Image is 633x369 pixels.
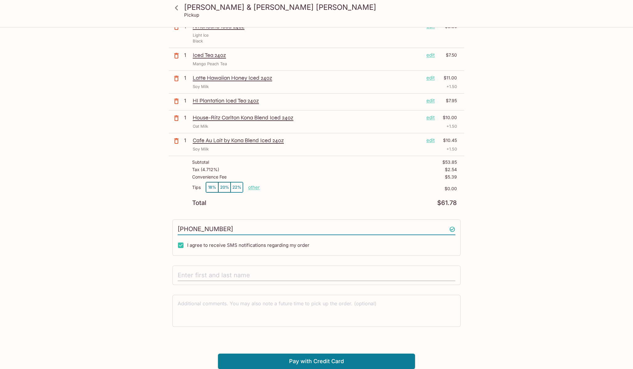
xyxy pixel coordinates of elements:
[206,182,218,192] button: 18%
[446,146,457,152] p: + 1.50
[193,52,421,58] p: Iced Tea 24oz
[193,146,209,152] p: Soy Milk
[193,38,203,44] p: Black
[184,12,199,18] p: Pickup
[178,270,455,281] input: Enter first and last name
[193,84,209,90] p: Soy Milk
[193,32,209,38] p: Light Ice
[193,74,421,81] p: Latte Hawaiian Honey Iced 24oz
[193,114,421,121] p: House-Ritz Carlton Kona Blend Iced 24oz
[184,74,190,81] p: 1
[442,160,457,165] p: $53.85
[184,2,459,12] h3: [PERSON_NAME] & [PERSON_NAME] [PERSON_NAME]
[218,354,415,369] button: Pay with Credit Card
[193,61,227,67] p: Mango Peach Tea
[192,185,201,190] p: Tips
[193,97,421,104] p: HI Plantation Iced Tea 24oz
[426,52,435,58] p: edit
[192,167,219,172] p: Tax ( 4.712% )
[445,174,457,179] p: $5.39
[260,186,457,191] p: $0.00
[438,52,457,58] p: $7.50
[445,167,457,172] p: $2.54
[437,200,457,206] p: $61.78
[426,137,435,144] p: edit
[426,74,435,81] p: edit
[446,84,457,90] p: + 1.50
[184,137,190,144] p: 1
[192,160,209,165] p: Subtotal
[184,114,190,121] p: 1
[192,200,206,206] p: Total
[446,123,457,129] p: + 1.50
[178,223,455,235] input: Enter phone number
[426,114,435,121] p: edit
[426,97,435,104] p: edit
[184,97,190,104] p: 1
[184,52,190,58] p: 1
[438,137,457,144] p: $10.45
[438,114,457,121] p: $10.00
[193,137,421,144] p: Cafe Au Lait by Kona Blend Iced 24oz
[438,74,457,81] p: $11.00
[218,182,231,192] button: 20%
[193,123,208,129] p: Oat Milk
[187,242,309,248] span: I agree to receive SMS notifications regarding my order
[192,174,227,179] p: Convenience Fee
[248,184,260,190] button: other
[231,182,243,192] button: 22%
[218,337,415,351] iframe: Secure payment button frame
[438,97,457,104] p: $7.95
